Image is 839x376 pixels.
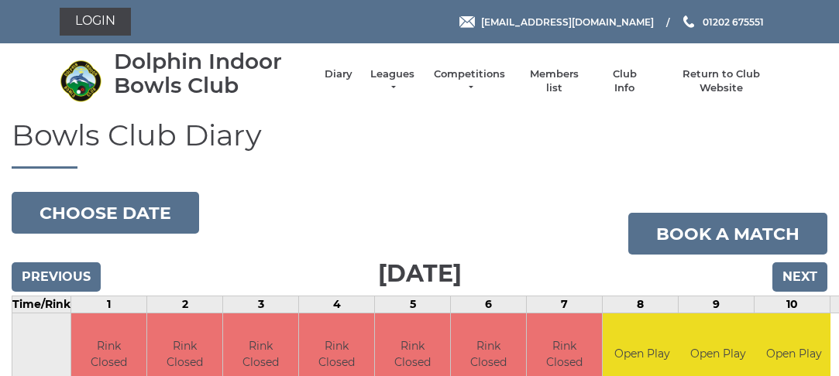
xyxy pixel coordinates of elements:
td: 2 [147,296,223,313]
td: 10 [755,296,830,313]
img: Email [459,16,475,28]
a: Phone us 01202 675551 [681,15,764,29]
a: Book a match [628,213,827,255]
span: [EMAIL_ADDRESS][DOMAIN_NAME] [481,15,654,27]
td: 6 [451,296,527,313]
td: 7 [527,296,603,313]
img: Dolphin Indoor Bowls Club [60,60,102,102]
a: Email [EMAIL_ADDRESS][DOMAIN_NAME] [459,15,654,29]
img: Phone us [683,15,694,28]
td: Time/Rink [12,296,71,313]
td: 3 [223,296,299,313]
a: Diary [325,67,352,81]
div: Dolphin Indoor Bowls Club [114,50,309,97]
td: 8 [603,296,679,313]
span: 01202 675551 [703,15,764,27]
a: Competitions [432,67,507,95]
a: Login [60,8,131,36]
input: Next [772,262,827,292]
a: Return to Club Website [662,67,779,95]
h1: Bowls Club Diary [12,119,827,169]
td: 1 [71,296,147,313]
a: Members list [522,67,586,95]
button: Choose date [12,192,199,234]
td: 9 [679,296,755,313]
td: 5 [375,296,451,313]
a: Club Info [602,67,647,95]
a: Leagues [368,67,417,95]
td: 4 [299,296,375,313]
input: Previous [12,262,101,292]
